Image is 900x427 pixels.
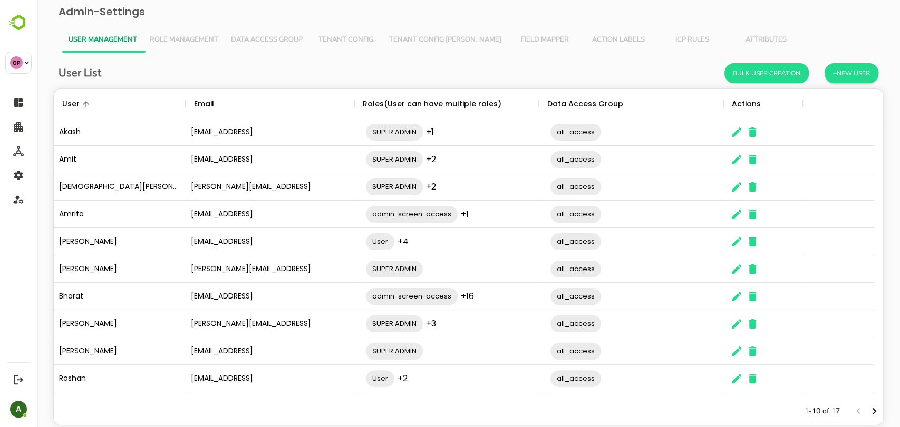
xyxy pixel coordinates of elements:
[177,98,190,111] button: Sort
[514,290,564,302] span: all_access
[514,317,564,330] span: all_access
[329,235,357,247] span: User
[17,310,149,337] div: [PERSON_NAME]
[829,403,845,419] button: Next page
[695,89,724,118] div: Actions
[329,290,421,302] span: admin-screen-access
[10,401,27,418] div: A
[625,36,686,44] span: ICP Rules
[157,89,177,118] div: Email
[329,372,357,384] span: User
[17,118,149,146] div: Akash
[389,126,397,138] span: +1
[11,372,25,386] button: Logout
[25,27,838,53] div: Vertical tabs example
[768,406,803,416] p: 1-10 of 17
[514,126,564,138] span: all_access
[514,208,564,220] span: all_access
[149,118,317,146] div: [EMAIL_ADDRESS]
[32,36,100,44] span: User Management
[389,153,399,165] span: +2
[22,65,64,82] h6: User List
[514,263,564,275] span: all_access
[514,372,564,384] span: all_access
[5,13,32,33] img: BambooboxLogoMark.f1c84d78b4c51b1a7b5f700c9845e183.svg
[514,235,564,247] span: all_access
[149,201,317,228] div: [EMAIL_ADDRESS]
[329,263,386,275] span: SUPER ADMIN
[17,201,149,228] div: Amrita
[329,153,386,165] span: SUPER ADMIN
[361,235,372,247] span: +4
[149,173,317,201] div: [PERSON_NAME][EMAIL_ADDRESS]
[278,36,340,44] span: Tenant Config
[329,345,386,357] span: SUPER ADMIN
[194,36,266,44] span: Data Access Group
[361,372,371,384] span: +2
[113,36,181,44] span: Role Management
[352,36,464,44] span: Tenant Config [PERSON_NAME]
[149,255,317,283] div: [PERSON_NAME][EMAIL_ADDRESS]
[43,98,55,111] button: Sort
[510,89,586,118] div: Data Access Group
[17,173,149,201] div: [DEMOGRAPHIC_DATA][PERSON_NAME][DEMOGRAPHIC_DATA]
[326,89,464,118] div: Roles(User can have multiple roles)
[25,89,43,118] div: User
[514,345,564,357] span: all_access
[329,126,386,138] span: SUPER ADMIN
[551,36,612,44] span: Action Labels
[149,337,317,365] div: [EMAIL_ADDRESS]
[329,208,421,220] span: admin-screen-access
[514,181,564,193] span: all_access
[329,317,386,330] span: SUPER ADMIN
[699,36,760,44] span: Attributes
[17,365,149,392] div: Roshan
[17,337,149,365] div: [PERSON_NAME]
[149,365,317,392] div: [EMAIL_ADDRESS]
[17,228,149,255] div: [PERSON_NAME]
[424,208,432,220] span: +1
[477,36,538,44] span: Field Mapper
[16,88,847,425] div: The User Data
[688,63,772,83] button: Bulk User Creation
[17,255,149,283] div: [PERSON_NAME]
[389,181,399,193] span: +2
[424,290,437,302] span: +16
[389,317,399,330] span: +3
[514,153,564,165] span: all_access
[17,146,149,173] div: Amit
[17,283,149,310] div: Bharat
[329,181,386,193] span: SUPER ADMIN
[149,310,317,337] div: [PERSON_NAME][EMAIL_ADDRESS]
[149,146,317,173] div: [EMAIL_ADDRESS]
[788,63,841,83] button: +New User
[149,283,317,310] div: [EMAIL_ADDRESS]
[149,228,317,255] div: [EMAIL_ADDRESS]
[10,56,23,69] div: OP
